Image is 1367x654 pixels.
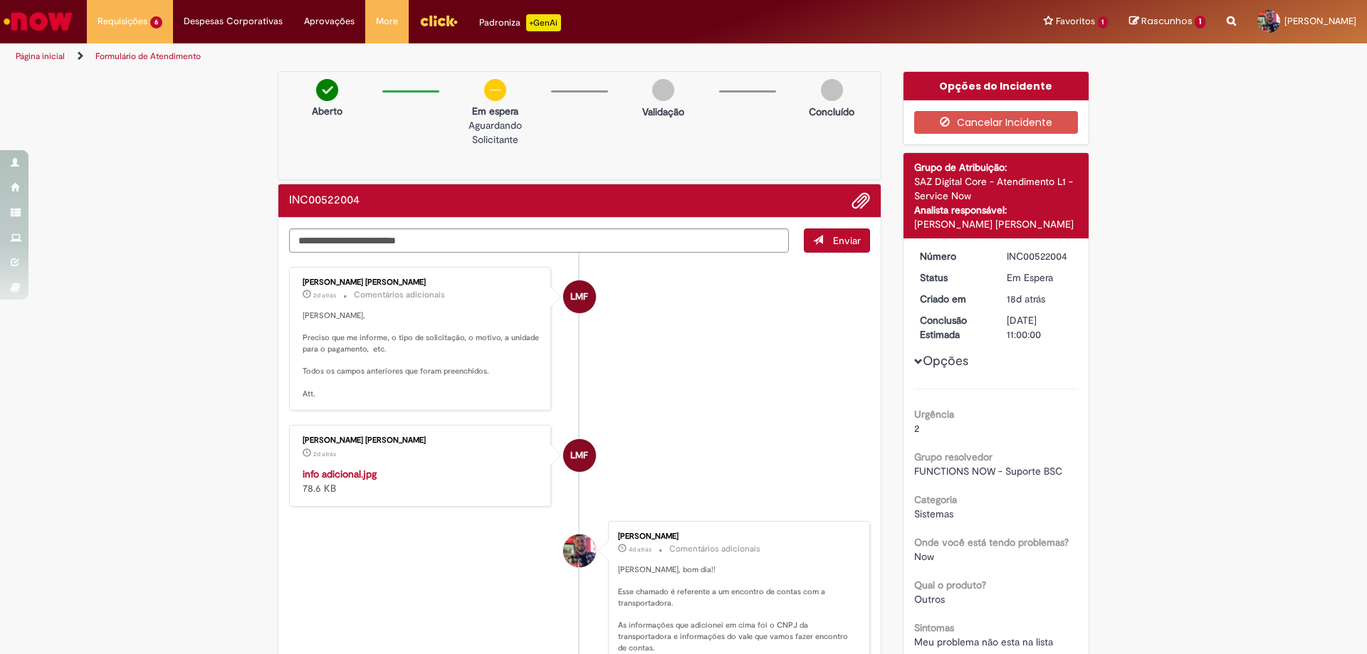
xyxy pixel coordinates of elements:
div: SAZ Digital Core - Atendimento L1 - Service Now [914,174,1079,203]
a: info adicional.jpg [303,468,377,480]
div: Lucas Marangoni Felix Silva [563,280,596,313]
a: Rascunhos [1129,15,1205,28]
time: 11/08/2025 18:09:17 [1007,292,1045,305]
b: Categoria [914,493,957,506]
a: Formulário de Atendimento [95,51,201,62]
p: +GenAi [526,14,561,31]
div: [DATE] 11:00:00 [1007,313,1073,342]
img: ServiceNow [1,7,75,36]
div: [PERSON_NAME] [PERSON_NAME] [303,436,540,445]
span: 2d atrás [313,450,336,458]
div: 78.6 KB [303,467,540,495]
h2: INC00522004 Histórico de tíquete [289,194,360,207]
span: Now [914,550,934,563]
a: Página inicial [16,51,65,62]
span: 2 [914,422,919,435]
span: [PERSON_NAME] [1284,15,1356,27]
b: Grupo resolvedor [914,450,992,463]
dt: Número [909,249,997,263]
div: Rafael Farias Ribeiro De Oliveira [563,534,596,567]
p: Aguardando Solicitante [446,118,543,147]
span: LMF [570,280,588,314]
b: Urgência [914,408,954,421]
span: Aprovações [304,14,355,28]
button: Cancelar Incidente [914,111,1079,134]
span: Favoritos [1056,14,1095,28]
small: Comentários adicionais [354,289,445,301]
span: Outros [914,593,945,606]
span: 6 [150,16,162,28]
b: Onde você está tendo problemas? [914,536,1069,549]
img: check-circle-green.png [316,79,338,101]
time: 27/08/2025 15:28:05 [313,450,336,458]
time: 27/08/2025 15:28:31 [313,291,336,300]
ul: Trilhas de página [11,43,901,70]
div: Analista responsável: [914,203,1079,217]
p: Aberto [312,104,342,118]
dt: Conclusão Estimada [909,313,997,342]
div: [PERSON_NAME] [618,532,855,541]
span: FUNCTIONS NOW - Suporte BSC [914,465,1062,478]
span: Requisições [98,14,147,28]
b: Sintomas [914,621,954,634]
span: 2d atrás [313,291,336,300]
textarea: Digite sua mensagem aqui... [289,228,789,253]
p: Concluído [809,105,854,119]
span: Rascunhos [1141,14,1193,28]
b: Qual o produto? [914,579,986,591]
time: 26/08/2025 09:21:11 [629,545,651,554]
p: [PERSON_NAME], Preciso que me informe, o tipo de solicitação, o motivo, a unidade para o pagament... [303,310,540,400]
span: Despesas Corporativas [184,14,283,28]
p: Em espera [446,104,543,118]
div: [PERSON_NAME] [PERSON_NAME] [914,217,1079,231]
img: circle-minus.png [484,79,506,101]
span: 1 [1098,16,1109,28]
span: Meu problema não esta na lista [914,635,1053,648]
span: Enviar [833,234,861,247]
div: Lucas Marangoni Felix Silva [563,439,596,472]
div: Opções do Incidente [904,72,1089,100]
small: Comentários adicionais [669,543,760,555]
dt: Criado em [909,292,997,306]
p: Validação [642,105,684,119]
dt: Status [909,270,997,285]
img: img-circle-grey.png [652,79,674,101]
button: Enviar [804,228,870,253]
span: 1 [1195,16,1205,28]
button: Adicionar anexos [852,191,870,210]
div: Em Espera [1007,270,1073,285]
span: More [376,14,398,28]
div: Grupo de Atribuição: [914,160,1079,174]
div: [PERSON_NAME] [PERSON_NAME] [303,278,540,287]
span: LMF [570,438,588,473]
img: img-circle-grey.png [821,79,843,101]
img: click_logo_yellow_360x200.png [419,10,458,31]
div: INC00522004 [1007,249,1073,263]
div: 11/08/2025 18:09:17 [1007,292,1073,306]
span: Sistemas [914,507,953,520]
div: Padroniza [479,14,561,31]
span: 18d atrás [1007,292,1045,305]
span: 4d atrás [629,545,651,554]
